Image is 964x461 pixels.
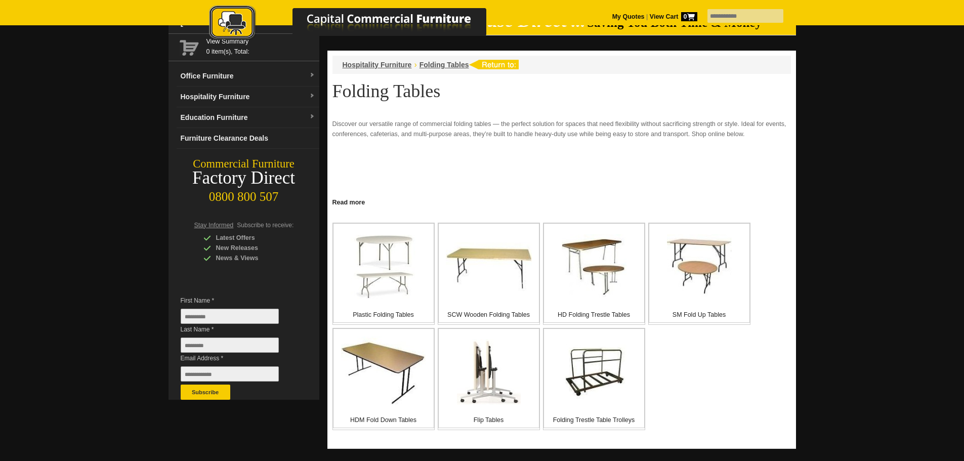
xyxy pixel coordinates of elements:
a: HDM Fold Down Tables HDM Fold Down Tables [332,328,435,430]
span: Subscribe to receive: [237,222,294,229]
a: SCW Wooden Folding Tables SCW Wooden Folding Tables [438,223,540,325]
img: Plastic Folding Tables [351,235,416,299]
p: SCW Wooden Folding Tables [439,310,539,320]
a: HD Folding Trestle Tables HD Folding Trestle Tables [543,223,645,325]
a: View Cart0 [648,13,697,20]
p: HD Folding Trestle Tables [544,310,644,320]
div: Commercial Furniture [169,157,319,171]
div: Latest Offers [203,233,300,243]
p: Plastic Folding Tables [333,310,434,320]
a: Office Furnituredropdown [177,66,319,87]
span: Email Address * [181,353,294,363]
div: News & Views [203,253,300,263]
a: Folding Trestle Table Trolleys Folding Trestle Table Trolleys [543,328,645,430]
a: Capital Commercial Furniture Logo [181,5,535,45]
a: Click to read more [327,195,796,207]
img: Capital Commercial Furniture Logo [181,5,535,42]
img: dropdown [309,93,315,99]
img: return to [469,60,519,69]
img: SCW Wooden Folding Tables [446,242,532,291]
div: Factory Direct [169,171,319,185]
p: Folding Trestle Table Trolleys [544,415,644,425]
p: Discover our versatile range of commercial folding tables — the perfect solution for spaces that ... [332,119,791,139]
div: 0800 800 507 [169,185,319,204]
a: Hospitality Furnituredropdown [177,87,319,107]
span: Last Name * [181,324,294,334]
h1: Folding Tables [332,81,791,101]
input: Last Name * [181,338,279,353]
p: HDM Fold Down Tables [333,415,434,425]
span: Stay Informed [194,222,234,229]
input: First Name * [181,309,279,324]
a: Plastic Folding Tables Plastic Folding Tables [332,223,435,325]
p: Flip Tables [439,415,539,425]
a: Folding Tables [420,61,469,69]
button: Subscribe [181,385,230,400]
a: Furniture Clearance Deals [177,128,319,149]
img: Folding Trestle Table Trolleys [562,340,626,404]
a: Education Furnituredropdown [177,107,319,128]
a: SM Fold Up Tables SM Fold Up Tables [648,223,750,325]
a: My Quotes [612,13,645,20]
input: Email Address * [181,366,279,382]
img: dropdown [309,114,315,120]
li: › [414,60,416,70]
img: HDM Fold Down Tables [341,337,426,408]
p: SM Fold Up Tables [649,310,749,320]
img: Flip Tables [457,339,521,405]
img: SM Fold Up Tables [667,234,732,299]
img: HD Folding Trestle Tables [562,234,626,299]
span: First Name * [181,296,294,306]
img: dropdown [309,72,315,78]
strong: View Cart [650,13,697,20]
a: Flip Tables Flip Tables [438,328,540,430]
a: Hospitality Furniture [343,61,412,69]
div: New Releases [203,243,300,253]
span: 0 [681,12,697,21]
